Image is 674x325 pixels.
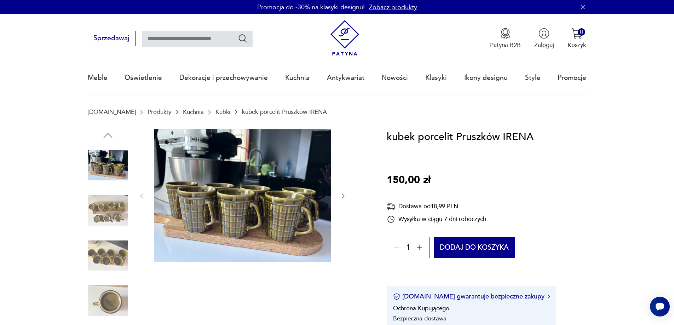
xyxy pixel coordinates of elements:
button: Dodaj do koszyka [434,237,515,258]
div: Dostawa od 18,99 PLN [387,202,486,211]
button: [DOMAIN_NAME] gwarantuje bezpieczne zakupy [393,292,550,301]
img: Ikona koszyka [571,28,582,39]
button: Sprzedawaj [88,31,136,46]
span: 1 [406,245,410,251]
button: Patyna B2B [490,28,521,49]
img: Zdjęcie produktu kubek porcelit Pruszków IRENA [88,280,128,321]
a: Sprzedawaj [88,36,136,42]
div: Wysyłka w ciągu 7 dni roboczych [387,215,486,224]
p: Patyna B2B [490,41,521,49]
button: 0Koszyk [568,28,586,49]
p: Koszyk [568,41,586,49]
a: Promocje [558,62,586,94]
img: Zdjęcie produktu kubek porcelit Pruszków IRENA [88,190,128,231]
button: Szukaj [238,33,248,43]
a: Nowości [381,62,408,94]
a: Zobacz produkty [369,3,417,12]
img: Ikona dostawy [387,202,395,211]
a: [DOMAIN_NAME] [88,109,136,115]
img: Ikona medalu [500,28,511,39]
a: Kubki [215,109,230,115]
a: Oświetlenie [125,62,162,94]
img: Zdjęcie produktu kubek porcelit Pruszków IRENA [88,236,128,276]
a: Ikona medaluPatyna B2B [490,28,521,49]
a: Ikony designu [464,62,508,94]
div: 0 [578,28,585,36]
img: Zdjęcie produktu kubek porcelit Pruszków IRENA [154,129,331,262]
img: Patyna - sklep z meblami i dekoracjami vintage [327,20,363,56]
a: Produkty [148,109,171,115]
a: Kuchnia [285,62,310,94]
iframe: Smartsupp widget button [650,297,670,317]
a: Klasyki [425,62,447,94]
a: Style [525,62,541,94]
img: Ikona strzałki w prawo [548,295,550,298]
p: kubek porcelit Pruszków IRENA [242,109,327,115]
h1: kubek porcelit Pruszków IRENA [387,129,534,145]
a: Meble [88,62,108,94]
img: Zdjęcie produktu kubek porcelit Pruszków IRENA [88,145,128,186]
li: Bezpieczna dostawa [393,314,447,323]
a: Kuchnia [183,109,204,115]
p: 150,00 zł [387,172,431,188]
a: Antykwariat [327,62,364,94]
li: Ochrona Kupującego [393,304,449,312]
img: Ikona certyfikatu [393,293,400,300]
a: Dekoracje i przechowywanie [179,62,268,94]
button: Zaloguj [534,28,554,49]
p: Zaloguj [534,41,554,49]
img: Ikonka użytkownika [538,28,549,39]
p: Promocja do -30% na klasyki designu! [257,3,365,12]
